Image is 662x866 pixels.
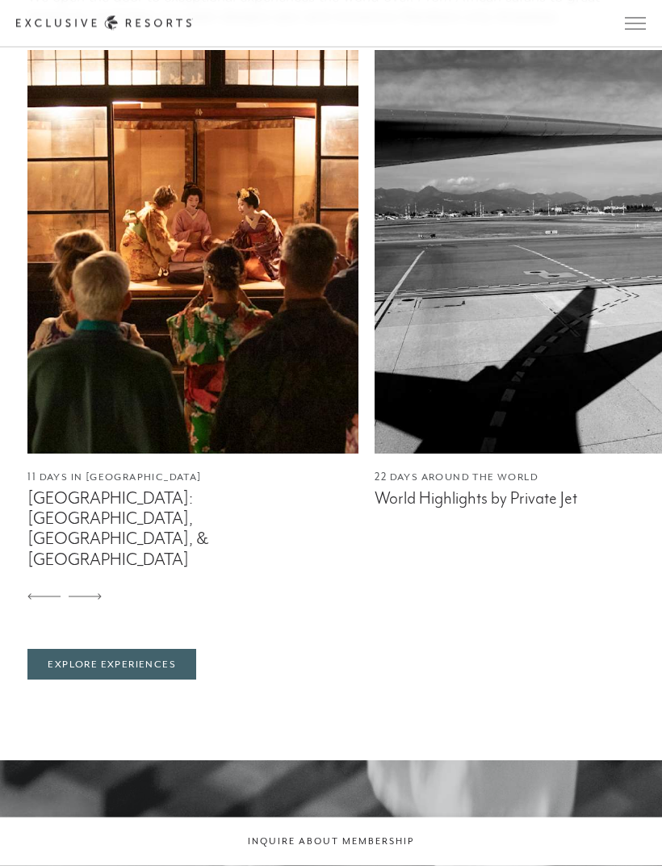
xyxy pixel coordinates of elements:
[625,18,646,29] button: Open navigation
[27,471,358,486] figcaption: 11 Days in [GEOGRAPHIC_DATA]
[27,489,358,571] figcaption: [GEOGRAPHIC_DATA]: [GEOGRAPHIC_DATA], [GEOGRAPHIC_DATA], & [GEOGRAPHIC_DATA]
[27,650,196,680] a: Explore Experiences
[646,850,662,866] iframe: Qualified Messenger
